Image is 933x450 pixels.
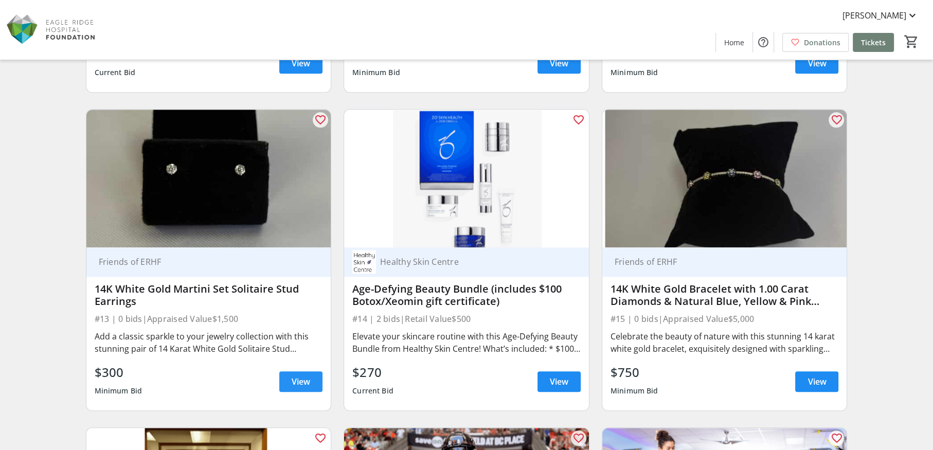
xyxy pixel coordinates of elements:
div: Minimum Bid [611,63,658,82]
a: View [537,53,581,74]
a: View [279,371,322,392]
div: Celebrate the beauty of nature with this stunning 14 karat white gold bracelet, exquisitely desig... [611,330,839,355]
span: View [808,57,826,69]
img: 14K White Gold Bracelet with 1.00 Carat Diamonds & Natural Blue, Yellow & Pink Sapphires [602,110,847,247]
span: Home [724,37,744,48]
span: [PERSON_NAME] [842,9,906,22]
img: Eagle Ridge Hospital Foundation's Logo [6,4,98,56]
mat-icon: favorite_outline [830,114,842,126]
mat-icon: favorite_outline [572,432,585,444]
div: Minimum Bid [95,382,142,400]
div: #15 | 0 bids | Appraised Value $5,000 [611,312,839,326]
a: View [537,371,581,392]
a: Tickets [853,33,894,52]
mat-icon: favorite_outline [830,432,842,444]
div: 14K White Gold Martini Set Solitaire Stud Earrings [95,283,323,308]
div: Healthy Skin Centre [376,257,568,267]
a: View [279,53,322,74]
img: 14K White Gold Martini Set Solitaire Stud Earrings [86,110,331,247]
mat-icon: favorite_outline [572,114,585,126]
a: Home [716,33,752,52]
div: #13 | 0 bids | Appraised Value $1,500 [95,312,323,326]
mat-icon: favorite_outline [314,114,327,126]
img: Age-Defying Beauty Bundle (includes $100 Botox/Xeomin gift certificate) [344,110,589,247]
div: $300 [95,363,142,382]
div: #14 | 2 bids | Retail Value $500 [352,312,581,326]
a: View [795,53,838,74]
button: Help [753,32,774,52]
div: Elevate your skincare routine with this Age-Defying Beauty Bundle from Healthy Skin Centre! What’... [352,330,581,355]
div: Add a classic sparkle to your jewelry collection with this stunning pair of 14 Karat White Gold S... [95,330,323,355]
div: Friends of ERHF [611,257,827,267]
span: View [550,375,568,388]
button: [PERSON_NAME] [834,7,927,24]
div: $750 [611,363,658,382]
div: 14K White Gold Bracelet with 1.00 Carat Diamonds & Natural Blue, Yellow & Pink Sapphires [611,283,839,308]
img: Healthy Skin Centre [352,250,376,274]
div: Current Bid [352,382,393,400]
span: Donations [804,37,840,48]
div: Minimum Bid [611,382,658,400]
div: Current Bid [95,63,136,82]
button: Cart [902,32,921,51]
div: $270 [352,363,393,382]
span: Tickets [861,37,886,48]
span: View [292,375,310,388]
div: Age-Defying Beauty Bundle (includes $100 Botox/Xeomin gift certificate) [352,283,581,308]
span: View [808,375,826,388]
span: View [550,57,568,69]
mat-icon: favorite_outline [314,432,327,444]
div: Friends of ERHF [95,257,311,267]
span: View [292,57,310,69]
div: Minimum Bid [352,63,400,82]
a: Donations [782,33,849,52]
a: View [795,371,838,392]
